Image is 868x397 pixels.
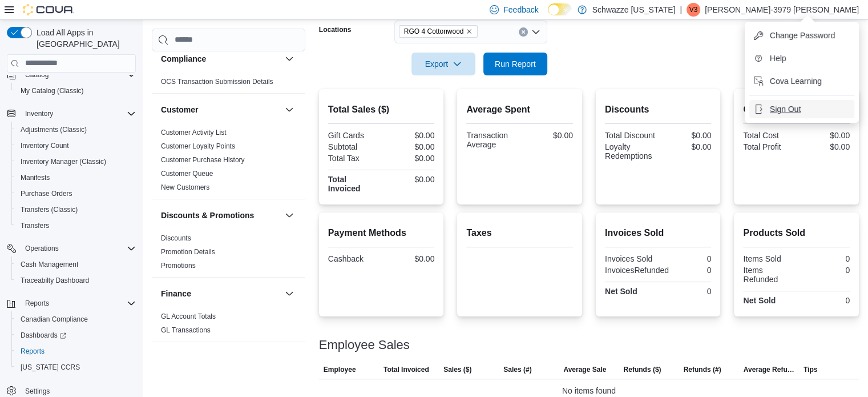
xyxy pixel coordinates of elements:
a: Inventory Count [16,139,74,153]
button: Cova Learning [749,72,854,90]
button: Help [749,49,854,67]
span: My Catalog (Classic) [16,84,136,98]
button: Purchase Orders [11,186,140,202]
a: [US_STATE] CCRS [16,360,84,374]
div: Cashback [328,254,379,263]
a: Promotion Details [161,248,215,256]
h2: Invoices Sold [605,226,712,240]
button: Canadian Compliance [11,311,140,327]
span: Inventory Count [21,141,69,150]
button: Manifests [11,170,140,186]
strong: Total Invoiced [328,175,361,193]
a: Traceabilty Dashboard [16,274,94,287]
button: Finance [161,288,280,299]
a: Customer Queue [161,170,213,178]
div: 0 [660,287,711,296]
p: | [680,3,682,17]
span: Dashboards [21,331,66,340]
strong: Net Sold [743,296,776,305]
button: Finance [282,287,296,300]
span: Manifests [16,171,136,185]
span: Operations [25,244,59,253]
a: New Customers [161,183,209,191]
span: Dashboards [16,328,136,342]
div: Total Cost [743,131,794,140]
button: Reports [11,343,140,359]
a: Manifests [16,171,54,185]
button: Customer [282,103,296,117]
span: Inventory Manager (Classic) [21,157,106,166]
button: Inventory [21,107,58,121]
div: Loyalty Redemptions [605,142,656,161]
span: RGO 4 Cottonwood [404,26,464,37]
h2: Taxes [466,226,573,240]
button: Export [411,53,475,75]
span: Cash Management [16,258,136,271]
div: $0.00 [522,131,573,140]
button: [US_STATE] CCRS [11,359,140,375]
a: Purchase Orders [16,187,77,200]
h2: Total Sales ($) [328,103,435,117]
span: Canadian Compliance [16,312,136,326]
span: Customer Activity List [161,128,227,137]
button: Compliance [282,52,296,66]
div: Total Profit [743,142,794,151]
div: 0 [799,266,850,275]
a: Inventory Manager (Classic) [16,155,111,169]
a: Transfers (Classic) [16,203,82,216]
span: Feedback [503,4,538,15]
div: Invoices Sold [605,254,656,263]
div: Gift Cards [328,131,379,140]
button: Catalog [2,67,140,83]
h2: Products Sold [743,226,850,240]
button: Reports [21,296,54,310]
span: Purchase Orders [21,189,72,198]
span: Total Invoiced [383,365,429,374]
span: Inventory Manager (Classic) [16,155,136,169]
div: $0.00 [383,175,434,184]
div: $0.00 [660,131,711,140]
span: Cash Management [21,260,78,269]
span: Reports [16,344,136,358]
div: Total Tax [328,154,379,163]
span: Adjustments (Classic) [16,123,136,137]
span: Change Password [770,30,835,41]
span: Help [770,53,786,64]
div: Compliance [152,75,305,93]
span: Export [418,53,469,75]
a: Dashboards [16,328,71,342]
span: Catalog [25,70,49,79]
div: Items Refunded [743,266,794,284]
span: Refunds (#) [684,365,721,374]
h3: Discounts & Promotions [161,210,254,221]
span: Run Report [495,58,536,70]
h3: Compliance [161,53,206,65]
div: Subtotal [328,142,379,151]
button: Reports [2,295,140,311]
span: Sign Out [770,103,801,115]
a: Canadian Compliance [16,312,92,326]
button: Run Report [483,53,547,75]
button: Discounts & Promotions [161,210,280,221]
a: Cash Management [16,258,83,271]
p: [PERSON_NAME]-3979 [PERSON_NAME] [705,3,859,17]
span: Transfers [16,219,136,232]
a: GL Account Totals [161,312,216,320]
div: Transaction Average [466,131,517,149]
button: Adjustments (Classic) [11,122,140,138]
span: Settings [25,387,50,396]
a: Transfers [16,219,54,232]
p: Schwazze [US_STATE] [592,3,676,17]
button: Discounts & Promotions [282,208,296,222]
span: Operations [21,242,136,255]
button: Change Password [749,26,854,45]
span: OCS Transaction Submission Details [161,77,273,86]
button: Inventory Count [11,138,140,154]
span: Catalog [21,68,136,82]
a: Promotions [161,262,196,270]
h2: Payment Methods [328,226,435,240]
a: Discounts [161,234,191,242]
span: Inventory Count [16,139,136,153]
button: Transfers (Classic) [11,202,140,218]
div: InvoicesRefunded [605,266,669,275]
